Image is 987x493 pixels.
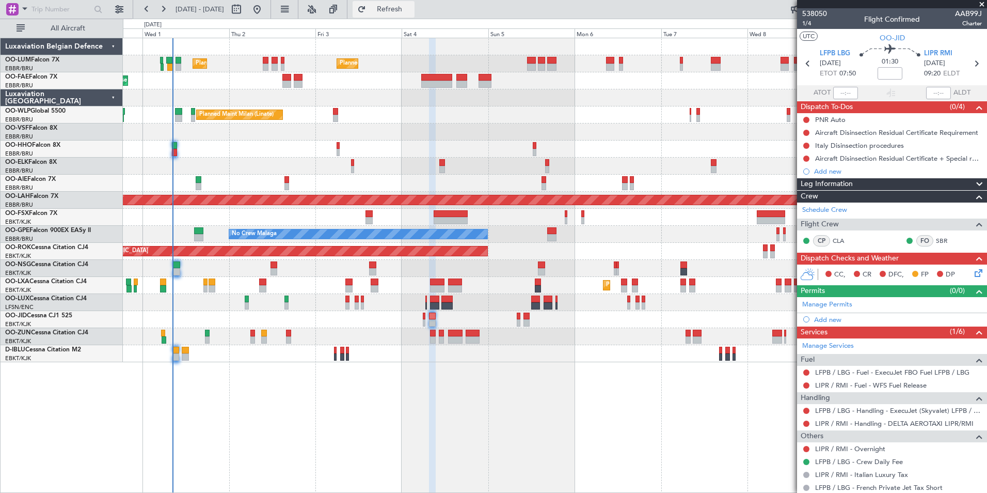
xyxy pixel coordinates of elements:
a: OO-LUMFalcon 7X [5,57,59,63]
span: D-IBLU [5,347,25,353]
a: OO-HHOFalcon 8X [5,142,60,148]
span: (0/4) [950,101,965,112]
div: Sun 5 [488,28,575,38]
span: Services [801,327,827,338]
span: OO-JID [5,313,27,319]
div: Planned Maint [GEOGRAPHIC_DATA] ([GEOGRAPHIC_DATA] National) [340,56,527,71]
span: ALDT [953,88,970,98]
div: Planned Maint Kortrijk-[GEOGRAPHIC_DATA] [606,278,726,293]
span: OO-ROK [5,244,31,251]
span: 07:50 [839,69,856,79]
a: LFSN/ENC [5,303,34,311]
span: DP [946,270,955,280]
span: OO-ZUN [5,330,31,336]
div: No Crew Malaga [232,226,277,242]
a: EBKT/KJK [5,269,31,277]
span: OO-FSX [5,210,29,217]
div: Mon 6 [575,28,661,38]
a: OO-ZUNCessna Citation CJ4 [5,330,88,336]
span: Dispatch To-Dos [801,101,853,113]
a: LIPR / RMI - Italian Luxury Tax [815,470,908,479]
span: AAB99J [955,8,982,19]
a: LIPR / RMI - Overnight [815,444,885,453]
span: Fuel [801,354,815,366]
div: Flight Confirmed [864,14,920,25]
span: OO-LXA [5,279,29,285]
a: OO-LUXCessna Citation CJ4 [5,296,87,302]
a: LFPB / LBG - Fuel - ExecuJet FBO Fuel LFPB / LBG [815,368,969,377]
div: FO [916,235,933,246]
a: EBBR/BRU [5,184,33,192]
span: LIPR RMI [924,49,952,59]
a: LIPR / RMI - Handling - DELTA AEROTAXI LIPR/RMI [815,419,974,428]
div: Planned Maint Milan (Linate) [199,107,274,122]
a: Schedule Crew [802,205,847,215]
div: Aircraft Disinsection Residual Certificate + Special request [815,154,982,163]
span: 09:20 [924,69,941,79]
div: PNR Auto [815,115,846,124]
a: EBBR/BRU [5,235,33,243]
button: All Aircraft [11,20,112,37]
a: OO-AIEFalcon 7X [5,176,56,182]
button: UTC [800,32,818,41]
a: EBKT/KJK [5,252,31,260]
span: OO-JID [880,33,905,43]
span: FP [921,270,929,280]
span: Handling [801,392,830,404]
div: Planned Maint [GEOGRAPHIC_DATA] ([GEOGRAPHIC_DATA] National) [196,56,383,71]
a: OO-VSFFalcon 8X [5,125,57,131]
button: Refresh [353,1,415,18]
span: ELDT [943,69,960,79]
div: Fri 3 [315,28,402,38]
a: OO-WLPGlobal 5500 [5,108,66,114]
span: Refresh [368,6,411,13]
a: Manage Services [802,341,854,351]
span: Others [801,430,823,442]
a: EBBR/BRU [5,133,33,141]
span: OO-HHO [5,142,32,148]
span: Permits [801,285,825,297]
a: LIPR / RMI - Fuel - WFS Fuel Release [815,381,927,390]
span: ATOT [814,88,831,98]
span: OO-LUX [5,296,29,302]
a: OO-NSGCessna Citation CJ4 [5,261,88,268]
span: [DATE] - [DATE] [176,5,224,14]
span: ETOT [820,69,837,79]
div: Wed 1 [142,28,229,38]
div: Wed 8 [747,28,834,38]
span: OO-VSF [5,125,29,131]
div: Tue 7 [661,28,747,38]
span: OO-FAE [5,74,29,80]
span: Leg Information [801,178,853,190]
a: OO-JIDCessna CJ1 525 [5,313,72,319]
a: OO-LAHFalcon 7X [5,193,58,199]
div: CP [813,235,830,246]
span: 01:30 [882,57,898,67]
span: OO-GPE [5,227,29,234]
span: (0/0) [950,285,965,296]
span: 538050 [802,8,827,19]
span: OO-AIE [5,176,27,182]
div: Thu 2 [229,28,315,38]
div: Add new [814,167,982,176]
a: D-IBLUCessna Citation M2 [5,347,81,353]
a: EBKT/KJK [5,337,31,345]
div: Add new [814,315,982,324]
a: EBBR/BRU [5,65,33,72]
a: CLA [833,236,856,245]
span: DFC, [888,270,904,280]
a: EBBR/BRU [5,82,33,89]
a: EBKT/KJK [5,355,31,362]
a: OO-ELKFalcon 8X [5,159,57,165]
a: OO-LXACessna Citation CJ4 [5,279,87,285]
input: Trip Number [31,2,91,17]
span: Dispatch Checks and Weather [801,253,899,265]
a: EBKT/KJK [5,218,31,226]
span: Flight Crew [801,219,839,230]
a: OO-FAEFalcon 7X [5,74,57,80]
span: All Aircraft [27,25,109,32]
span: [DATE] [924,58,945,69]
span: OO-NSG [5,261,31,268]
input: --:-- [833,87,858,99]
div: [DATE] [144,21,162,29]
